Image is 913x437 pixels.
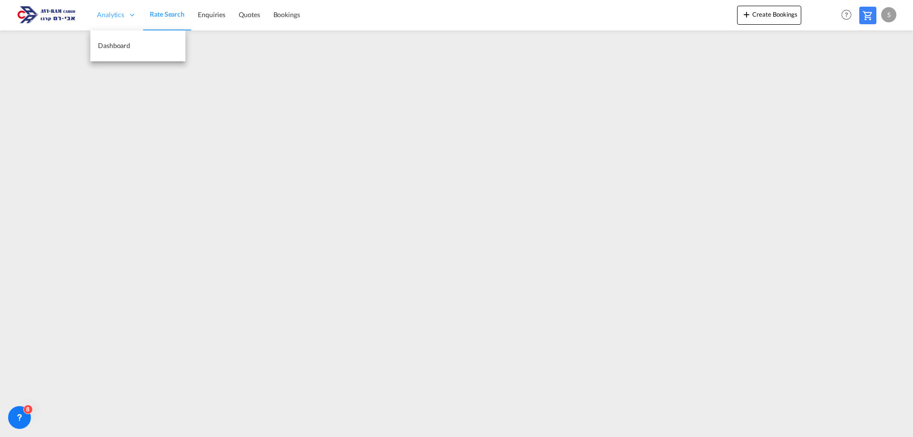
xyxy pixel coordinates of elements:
[737,6,801,25] button: icon-plus 400-fgCreate Bookings
[14,4,78,26] img: 166978e0a5f911edb4280f3c7a976193.png
[90,30,185,61] a: Dashboard
[273,10,300,19] span: Bookings
[198,10,225,19] span: Enquiries
[881,7,896,22] div: S
[741,9,752,20] md-icon: icon-plus 400-fg
[98,41,130,49] span: Dashboard
[150,10,185,18] span: Rate Search
[838,7,859,24] div: Help
[838,7,855,23] span: Help
[97,10,124,19] span: Analytics
[239,10,260,19] span: Quotes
